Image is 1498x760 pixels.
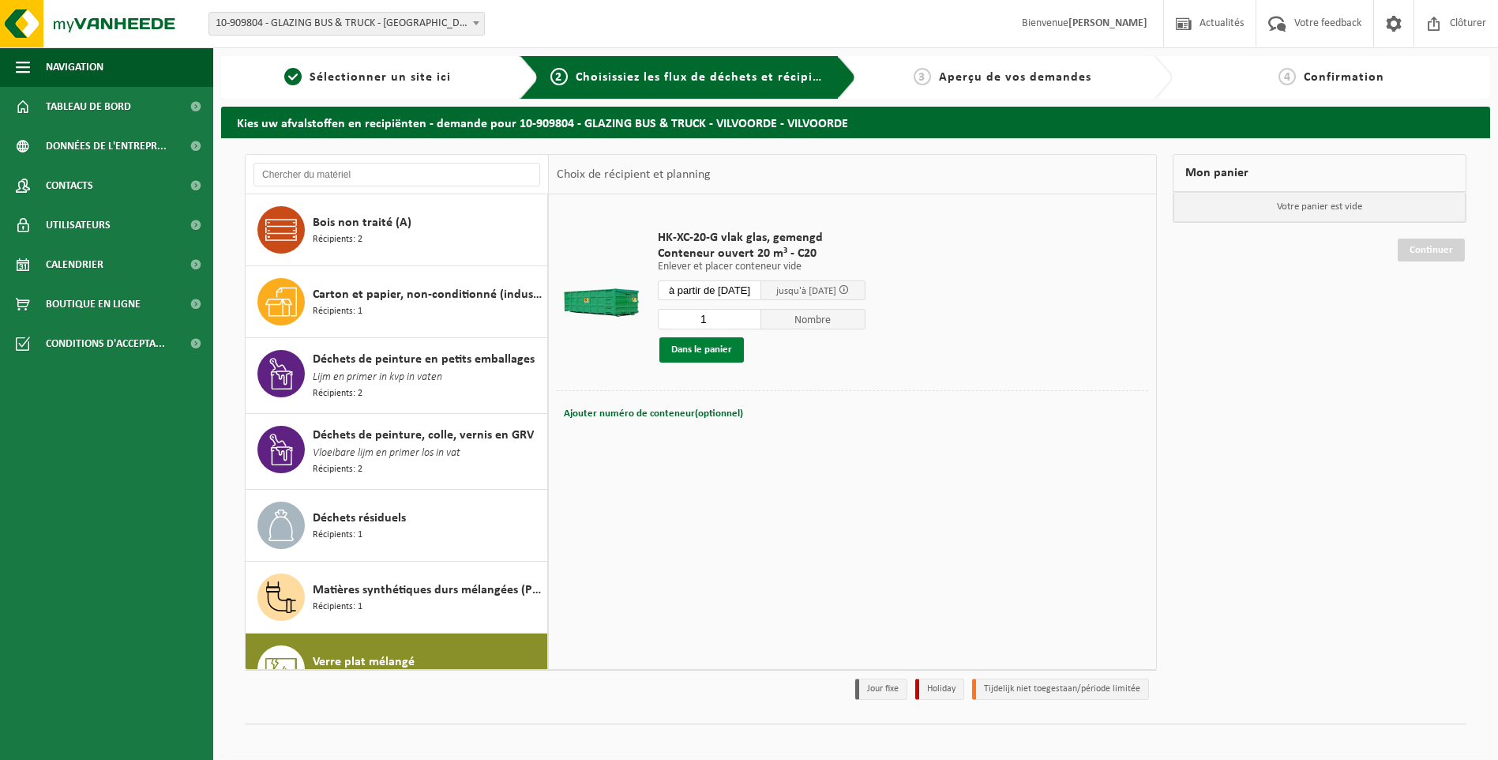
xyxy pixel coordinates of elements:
[1398,239,1465,261] a: Continuer
[313,528,362,543] span: Récipients: 1
[313,369,442,386] span: Lijm en primer in kvp in vaten
[208,12,485,36] span: 10-909804 - GLAZING BUS & TRUCK - VILVOORDE - VILVOORDE
[1068,17,1147,29] strong: [PERSON_NAME]
[658,230,865,246] span: HK-XC-20-G vlak glas, gemengd
[229,68,507,87] a: 1Sélectionner un site ici
[310,71,451,84] span: Sélectionner un site ici
[313,350,535,369] span: Déchets de peinture en petits emballages
[313,653,415,672] span: Verre plat mélangé
[246,490,548,562] button: Déchets résiduels Récipients: 1
[46,87,131,126] span: Tableau de bord
[313,462,362,477] span: Récipients: 2
[46,284,141,324] span: Boutique en ligne
[46,47,103,87] span: Navigation
[761,309,865,329] span: Nombre
[972,679,1149,700] li: Tijdelijk niet toegestaan/période limitée
[246,266,548,338] button: Carton et papier, non-conditionné (industriel) Récipients: 1
[221,107,1490,137] h2: Kies uw afvalstoffen en recipiënten - demande pour 10-909804 - GLAZING BUS & TRUCK - VILVOORDE - ...
[914,68,931,85] span: 3
[659,337,744,363] button: Dans le panier
[313,304,362,319] span: Récipients: 1
[313,600,362,615] span: Récipients: 1
[46,245,103,284] span: Calendrier
[1173,154,1466,192] div: Mon panier
[1173,192,1466,222] p: Votre panier est vide
[1304,71,1384,84] span: Confirmation
[46,166,93,205] span: Contacts
[576,71,839,84] span: Choisissiez les flux de déchets et récipients
[915,679,964,700] li: Holiday
[658,280,762,300] input: Sélectionnez date
[313,445,460,462] span: Vloeibare lijm en primer los in vat
[313,509,406,528] span: Déchets résiduels
[246,634,548,705] button: Verre plat mélangé
[1278,68,1296,85] span: 4
[284,68,302,85] span: 1
[855,679,907,700] li: Jour fixe
[313,426,534,445] span: Déchets de peinture, colle, vernis en GRV
[776,286,836,296] span: jusqu'à [DATE]
[46,324,165,363] span: Conditions d'accepta...
[246,562,548,634] button: Matières synthétiques durs mélangées (PE, PP et PVC), recyclables (industriel) Récipients: 1
[549,155,719,194] div: Choix de récipient et planning
[562,403,745,425] button: Ajouter numéro de conteneur(optionnel)
[46,205,111,245] span: Utilisateurs
[658,261,865,273] p: Enlever et placer conteneur vide
[313,386,362,401] span: Récipients: 2
[246,414,548,490] button: Déchets de peinture, colle, vernis en GRV Vloeibare lijm en primer los in vat Récipients: 2
[209,13,484,35] span: 10-909804 - GLAZING BUS & TRUCK - VILVOORDE - VILVOORDE
[46,126,167,166] span: Données de l'entrepr...
[313,581,543,600] span: Matières synthétiques durs mélangées (PE, PP et PVC), recyclables (industriel)
[550,68,568,85] span: 2
[939,71,1091,84] span: Aperçu de vos demandes
[246,194,548,266] button: Bois non traité (A) Récipients: 2
[658,246,865,261] span: Conteneur ouvert 20 m³ - C20
[313,213,411,232] span: Bois non traité (A)
[313,285,543,304] span: Carton et papier, non-conditionné (industriel)
[253,163,540,186] input: Chercher du matériel
[246,338,548,414] button: Déchets de peinture en petits emballages Lijm en primer in kvp in vaten Récipients: 2
[313,232,362,247] span: Récipients: 2
[564,408,743,419] span: Ajouter numéro de conteneur(optionnel)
